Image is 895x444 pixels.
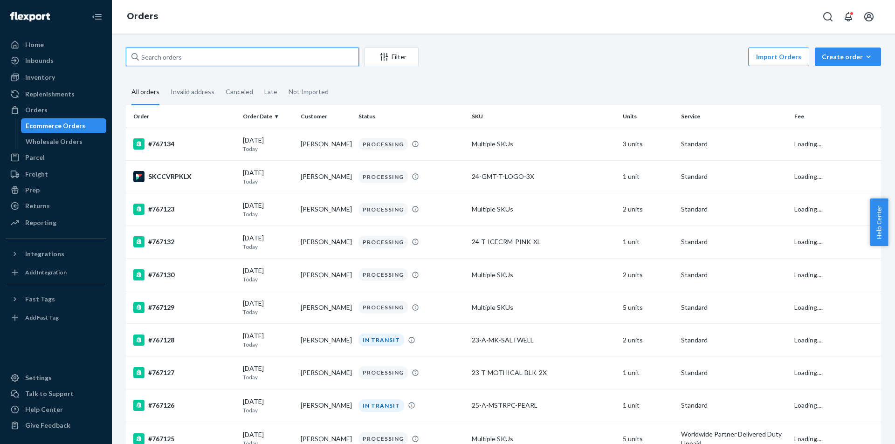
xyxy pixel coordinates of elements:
img: Flexport logo [10,12,50,21]
div: IN TRANSIT [358,399,404,412]
div: IN TRANSIT [358,334,404,346]
div: Settings [25,373,52,383]
td: Loading.... [791,193,881,225]
div: #767129 [133,302,235,313]
span: Help Center [870,198,888,246]
div: #767132 [133,236,235,247]
td: 2 units [619,324,677,356]
a: Home [6,37,106,52]
button: Integrations [6,246,106,261]
div: Canceled [226,80,253,104]
div: [DATE] [243,168,293,185]
div: PROCESSING [358,301,408,314]
a: Wholesale Orders [21,134,107,149]
div: Inbounds [25,56,54,65]
a: Reporting [6,215,106,230]
div: 23-T-MOTHICAL-BLK-2X [472,368,615,377]
th: Fee [791,105,881,128]
a: Add Integration [6,265,106,280]
td: 1 unit [619,356,677,389]
th: Order Date [239,105,297,128]
div: PROCESSING [358,366,408,379]
div: Not Imported [289,80,329,104]
div: 24-T-ICECRM-PINK-XL [472,237,615,246]
div: [DATE] [243,397,293,414]
p: Today [243,373,293,381]
p: Standard [681,237,787,246]
td: [PERSON_NAME] [297,291,355,324]
div: #767130 [133,269,235,280]
ol: breadcrumbs [119,3,165,30]
div: #767126 [133,400,235,411]
td: [PERSON_NAME] [297,225,355,258]
div: Returns [25,201,50,211]
th: Order [126,105,239,128]
th: Status [355,105,468,128]
td: Loading.... [791,389,881,422]
div: Home [25,40,44,49]
p: Standard [681,368,787,377]
div: Talk to Support [25,389,74,398]
button: Close Navigation [88,7,106,26]
div: Give Feedback [25,421,70,430]
div: Freight [25,170,48,179]
div: 24-GMT-T-LOGO-3X [472,172,615,181]
div: #767134 [133,138,235,150]
a: Parcel [6,150,106,165]
div: Add Integration [25,268,67,276]
td: [PERSON_NAME] [297,324,355,356]
p: Standard [681,205,787,214]
td: Loading.... [791,291,881,324]
a: Add Fast Tag [6,310,106,325]
div: All orders [131,80,159,105]
div: SKCCVRPKLX [133,171,235,182]
a: Talk to Support [6,386,106,401]
a: Inbounds [6,53,106,68]
td: 1 unit [619,225,677,258]
button: Create order [815,48,881,66]
td: Loading.... [791,128,881,160]
p: Standard [681,401,787,410]
div: Fast Tags [25,294,55,304]
button: Give Feedback [6,418,106,433]
div: PROCESSING [358,268,408,281]
div: [DATE] [243,266,293,283]
div: Prep [25,185,40,195]
th: SKU [468,105,619,128]
td: [PERSON_NAME] [297,160,355,193]
p: Today [243,210,293,218]
td: Loading.... [791,259,881,291]
a: Help Center [6,402,106,417]
div: Replenishments [25,89,75,99]
div: [DATE] [243,299,293,316]
div: Filter [365,52,418,61]
input: Search orders [126,48,359,66]
div: Inventory [25,73,55,82]
div: Wholesale Orders [26,137,83,146]
button: Open Search Box [819,7,837,26]
div: [DATE] [243,331,293,348]
div: #767123 [133,204,235,215]
td: 5 units [619,291,677,324]
td: 1 unit [619,160,677,193]
p: Standard [681,335,787,345]
button: Open account menu [860,7,878,26]
td: Loading.... [791,356,881,389]
p: Today [243,243,293,251]
td: Multiple SKUs [468,128,619,160]
td: [PERSON_NAME] [297,389,355,422]
td: 2 units [619,193,677,225]
div: Help Center [25,405,63,414]
div: [DATE] [243,364,293,381]
a: Prep [6,183,106,198]
div: PROCESSING [358,203,408,216]
th: Units [619,105,677,128]
td: 1 unit [619,389,677,422]
button: Filter [365,48,419,66]
div: Integrations [25,249,64,259]
a: Orders [127,11,158,21]
a: Freight [6,167,106,182]
td: Multiple SKUs [468,291,619,324]
div: Create order [822,52,874,61]
button: Fast Tags [6,292,106,307]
